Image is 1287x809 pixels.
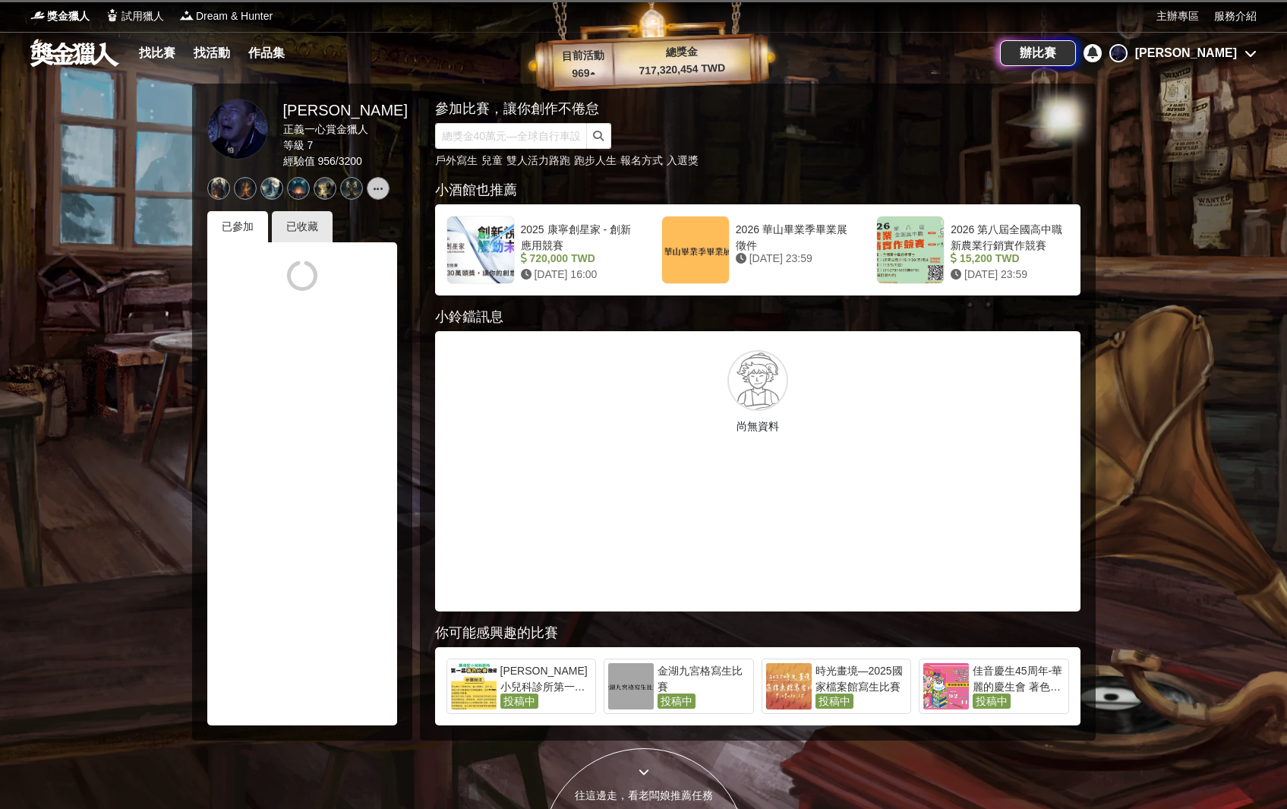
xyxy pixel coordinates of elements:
div: 正義一心賞金獵人 [283,122,408,137]
div: 小酒館也推薦 [435,180,1080,201]
div: 已參加 [207,211,268,242]
div: 金湖九宮格寫生比賽 [658,663,749,694]
div: [PERSON_NAME] [1135,44,1237,62]
p: 總獎金 [613,42,750,62]
a: 找活動 [188,43,236,64]
p: 717,320,454 TWD [614,59,751,80]
div: [DATE] 16:00 [521,267,632,283]
div: 佳音慶生45周年-華麗的慶生會 著色比賽 [973,663,1065,694]
a: 2025 康寧創星家 - 創新應用競賽 720,000 TWD [DATE] 16:00 [439,208,646,292]
img: Avatar [208,100,267,159]
span: Dream & Hunter [196,8,273,24]
a: 主辦專區 [1156,8,1199,24]
div: 參加比賽，讓你創作不倦怠 [435,99,1027,119]
img: Logo [179,8,194,23]
span: 投稿中 [973,694,1011,709]
span: 7 [307,139,313,151]
div: 2026 第八屆全國高中職新農業行銷實作競賽 [951,222,1062,251]
div: 小鈴鐺訊息 [435,307,1080,327]
input: 總獎金40萬元—全球自行車設計比賽 [435,123,587,149]
span: 投稿中 [500,694,538,709]
div: 2026 華山畢業季畢業展徵件 [736,222,847,251]
a: 跑步人生 [574,154,617,166]
div: [PERSON_NAME]小兒科診所第一屆著色比賽 [500,663,592,694]
a: [PERSON_NAME]小兒科診所第一屆著色比賽投稿中 [446,659,597,714]
p: 目前活動 [552,47,614,65]
div: 15,200 TWD [951,251,1062,267]
a: Logo試用獵人 [105,8,164,24]
p: 969 ▴ [553,65,614,83]
a: 雙人活力路跑 [506,154,570,166]
a: Logo獎金獵人 [30,8,90,24]
div: 已收藏 [272,211,333,242]
a: 報名方式 [620,154,663,166]
p: 尚無資料 [446,419,1069,435]
span: 投稿中 [658,694,696,709]
div: 時光畫境—2025國家檔案館寫生比賽 [815,663,907,694]
a: 戶外寫生 [435,154,478,166]
a: 兒童 [481,154,503,166]
a: 找比賽 [133,43,181,64]
a: 作品集 [242,43,291,64]
div: 720,000 TWD [521,251,632,267]
img: Logo [30,8,46,23]
div: 你可能感興趣的比賽 [435,623,1080,643]
span: 獎金獵人 [47,8,90,24]
a: 2026 華山畢業季畢業展徵件 [DATE] 23:59 [654,208,861,292]
a: 2026 第八屆全國高中職新農業行銷實作競賽 15,200 TWD [DATE] 23:59 [869,208,1076,292]
a: 金湖九宮格寫生比賽投稿中 [604,659,754,714]
img: Logo [105,8,120,23]
div: [DATE] 23:59 [951,267,1062,283]
a: 辦比賽 [1000,40,1076,66]
div: 往這邊走，看老闆娘推薦任務 [542,788,746,804]
a: 服務介紹 [1214,8,1257,24]
a: Avatar [207,99,268,160]
div: 2025 康寧創星家 - 創新應用競賽 [521,222,632,251]
a: 佳音慶生45周年-華麗的慶生會 著色比賽投稿中 [919,659,1069,714]
span: 等級 [283,139,304,151]
a: 入選獎 [667,154,699,166]
span: 試用獵人 [121,8,164,24]
div: [DATE] 23:59 [736,251,847,267]
img: Avatar [1111,46,1126,61]
span: 經驗值 [283,155,315,167]
span: 投稿中 [815,694,853,709]
div: [PERSON_NAME] [283,99,408,122]
span: 956 / 3200 [317,155,361,167]
a: LogoDream & Hunter [179,8,273,24]
a: 時光畫境—2025國家檔案館寫生比賽投稿中 [762,659,912,714]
